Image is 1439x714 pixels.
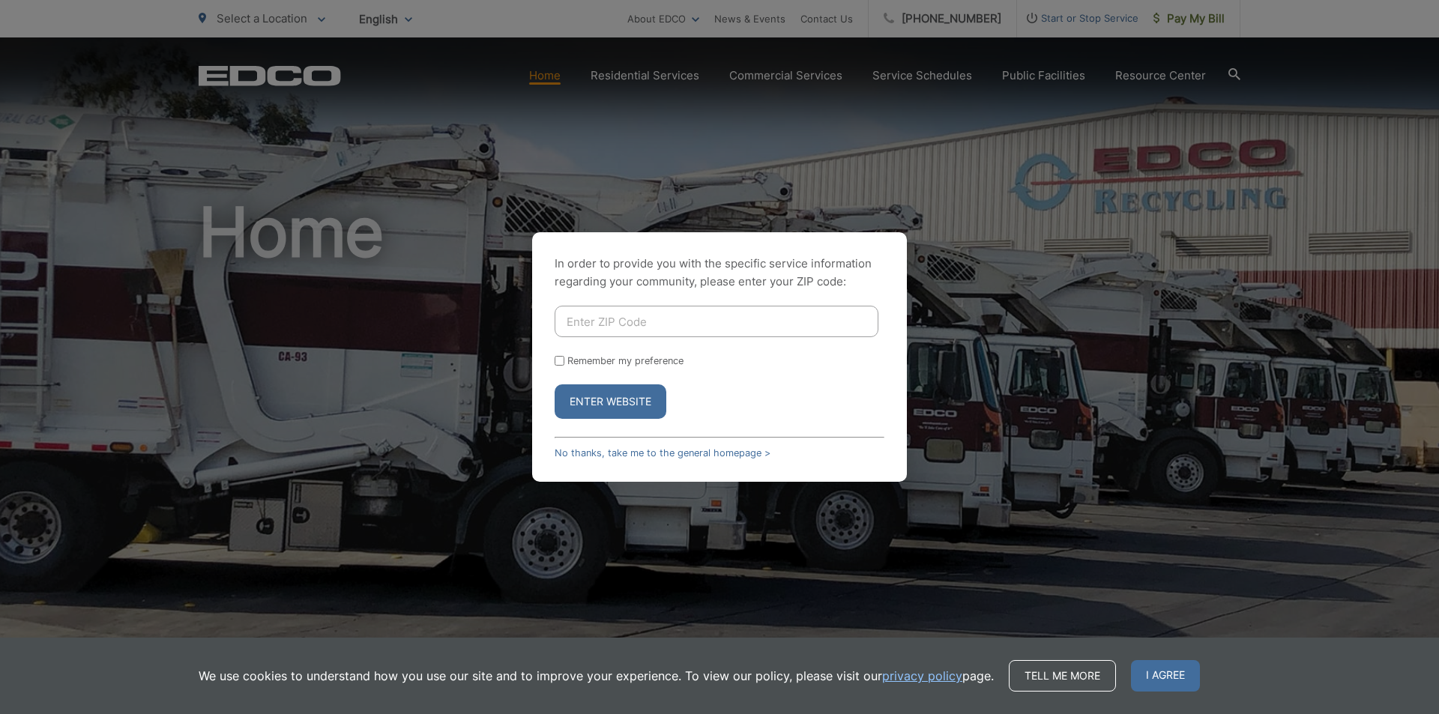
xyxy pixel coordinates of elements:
a: privacy policy [882,667,962,685]
p: In order to provide you with the specific service information regarding your community, please en... [555,255,884,291]
input: Enter ZIP Code [555,306,878,337]
span: I agree [1131,660,1200,692]
p: We use cookies to understand how you use our site and to improve your experience. To view our pol... [199,667,994,685]
a: No thanks, take me to the general homepage > [555,447,770,459]
button: Enter Website [555,384,666,419]
a: Tell me more [1009,660,1116,692]
label: Remember my preference [567,355,684,366]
